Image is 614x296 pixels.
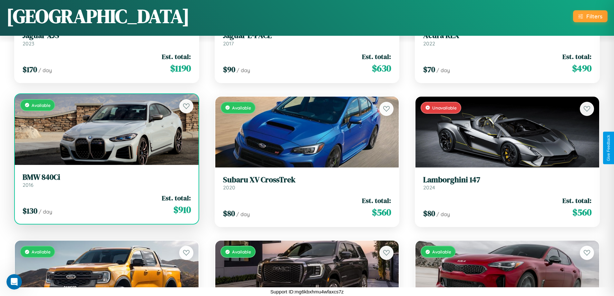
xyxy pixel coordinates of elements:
span: Est. total: [362,196,391,205]
span: 2022 [423,40,435,47]
span: $ 1190 [170,62,191,75]
a: Subaru XV CrossTrek2020 [223,175,391,191]
a: BMW 840Ci2016 [23,173,191,188]
span: Available [232,249,251,254]
span: Available [32,102,51,108]
h3: Lamborghini 147 [423,175,591,185]
p: Support ID: mg6kbxhmu4wfaxcs7z [270,287,344,296]
span: / day [236,211,250,217]
h3: BMW 840Ci [23,173,191,182]
span: Available [32,249,51,254]
span: / day [38,67,52,73]
span: Available [432,249,451,254]
span: $ 490 [572,62,591,75]
h3: Jaguar XJS [23,31,191,40]
span: Est. total: [562,196,591,205]
h3: Jaguar E-PACE [223,31,391,40]
span: / day [39,208,52,215]
span: $ 560 [372,206,391,219]
span: $ 70 [423,64,435,75]
span: Est. total: [362,52,391,61]
span: 2017 [223,40,234,47]
span: Est. total: [562,52,591,61]
span: 2016 [23,182,34,188]
span: Est. total: [162,52,191,61]
span: $ 130 [23,205,37,216]
span: $ 630 [372,62,391,75]
a: Jaguar XJS2023 [23,31,191,47]
span: / day [436,67,450,73]
span: 2020 [223,184,235,191]
button: Filters [573,10,608,22]
span: 2024 [423,184,435,191]
span: $ 560 [572,206,591,219]
h1: [GEOGRAPHIC_DATA] [6,3,190,29]
span: Unavailable [432,105,457,110]
span: Available [232,105,251,110]
a: Acura RLX2022 [423,31,591,47]
h3: Acura RLX [423,31,591,40]
span: / day [436,211,450,217]
div: Filters [586,13,602,20]
div: Give Feedback [606,135,611,161]
span: $ 170 [23,64,37,75]
h3: Subaru XV CrossTrek [223,175,391,185]
span: Est. total: [162,193,191,203]
span: $ 80 [423,208,435,219]
span: $ 910 [173,203,191,216]
a: Jaguar E-PACE2017 [223,31,391,47]
span: $ 80 [223,208,235,219]
iframe: Intercom live chat [6,274,22,290]
a: Lamborghini 1472024 [423,175,591,191]
span: 2023 [23,40,34,47]
span: / day [237,67,250,73]
span: $ 90 [223,64,235,75]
